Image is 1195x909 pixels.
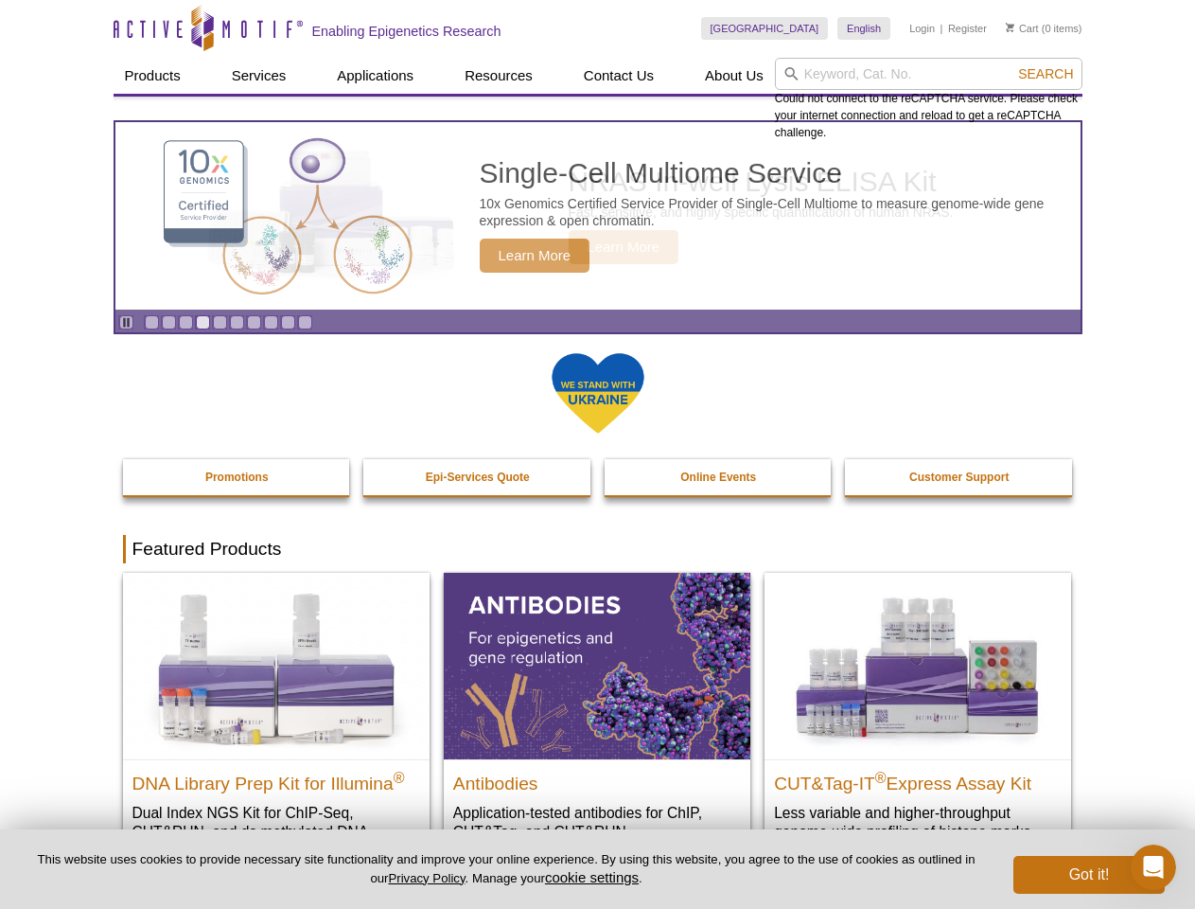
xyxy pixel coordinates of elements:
[453,765,741,793] h2: Antibodies
[388,871,465,885] a: Privacy Policy
[426,471,530,484] strong: Epi-Services Quote
[694,58,775,94] a: About Us
[764,573,1071,758] img: CUT&Tag-IT® Express Assay Kit
[220,58,298,94] a: Services
[680,471,756,484] strong: Online Events
[363,459,592,495] a: Epi-Services Quote
[701,17,829,40] a: [GEOGRAPHIC_DATA]
[123,573,430,879] a: DNA Library Prep Kit for Illumina DNA Library Prep Kit for Illumina® Dual Index NGS Kit for ChIP-...
[30,851,982,887] p: This website uses cookies to provide necessary site functionality and improve your online experie...
[1006,23,1014,32] img: Your Cart
[480,159,1071,187] h2: Single-Cell Multiome Service
[774,765,1062,793] h2: CUT&Tag-IT Express Assay Kit
[774,803,1062,842] p: Less variable and higher-throughput genome-wide profiling of histone marks​.
[948,22,987,35] a: Register
[775,58,1082,141] div: Could not connect to the reCAPTCHA service. Please check your internet connection and reload to g...
[119,315,133,330] a: Toggle autoplay
[179,315,193,330] a: Go to slide 3
[1013,856,1165,894] button: Got it!
[545,869,639,885] button: cookie settings
[230,315,244,330] a: Go to slide 6
[247,315,261,330] a: Go to slide 7
[1012,65,1079,82] button: Search
[132,765,420,793] h2: DNA Library Prep Kit for Illumina
[264,315,278,330] a: Go to slide 8
[123,573,430,758] img: DNA Library Prep Kit for Illumina
[453,58,544,94] a: Resources
[196,315,210,330] a: Go to slide 4
[605,459,834,495] a: Online Events
[444,573,750,860] a: All Antibodies Antibodies Application-tested antibodies for ChIP, CUT&Tag, and CUT&RUN.
[146,130,430,303] img: Single-Cell Multiome Service
[1006,17,1082,40] li: (0 items)
[480,239,590,273] span: Learn More
[572,58,665,94] a: Contact Us
[1131,845,1176,890] iframe: Intercom live chat
[132,803,420,861] p: Dual Index NGS Kit for ChIP-Seq, CUT&RUN, and ds methylated DNA assays.
[480,195,1071,229] p: 10x Genomics Certified Service Provider of Single-Cell Multiome to measure genome-wide gene expre...
[312,23,501,40] h2: Enabling Epigenetics Research
[837,17,890,40] a: English
[845,459,1074,495] a: Customer Support
[213,315,227,330] a: Go to slide 5
[162,315,176,330] a: Go to slide 2
[123,535,1073,563] h2: Featured Products
[940,17,943,40] li: |
[909,471,1009,484] strong: Customer Support
[764,573,1071,860] a: CUT&Tag-IT® Express Assay Kit CUT&Tag-IT®Express Assay Kit Less variable and higher-throughput ge...
[775,58,1082,90] input: Keyword, Cat. No.
[123,459,352,495] a: Promotions
[325,58,425,94] a: Applications
[281,315,295,330] a: Go to slide 9
[444,573,750,758] img: All Antibodies
[1018,66,1073,81] span: Search
[115,122,1081,310] article: Single-Cell Multiome Service
[875,769,887,785] sup: ®
[1006,22,1039,35] a: Cart
[909,22,935,35] a: Login
[298,315,312,330] a: Go to slide 10
[115,122,1081,310] a: Single-Cell Multiome Service Single-Cell Multiome Service 10x Genomics Certified Service Provider...
[394,769,405,785] sup: ®
[114,58,192,94] a: Products
[205,471,269,484] strong: Promotions
[453,803,741,842] p: Application-tested antibodies for ChIP, CUT&Tag, and CUT&RUN.
[551,351,645,436] img: We Stand With Ukraine
[145,315,159,330] a: Go to slide 1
